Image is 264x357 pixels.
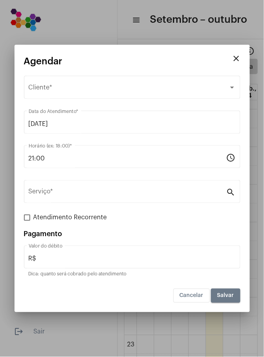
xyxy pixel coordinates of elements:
[24,231,62,238] span: Pagamento
[180,293,204,299] span: Cancelar
[226,153,236,162] mat-icon: schedule
[33,213,107,222] span: Atendimento Recorrente
[226,188,236,197] mat-icon: search
[29,255,236,262] input: Valor
[232,54,241,63] mat-icon: close
[29,190,226,197] input: Pesquisar serviço
[29,155,226,162] input: Horário
[29,86,229,93] span: Selecione o Cliente
[211,289,240,303] button: Salvar
[29,272,127,277] mat-hint: Dica: quanto será cobrado pelo atendimento
[24,56,63,66] span: Agendar
[173,289,210,303] button: Cancelar
[217,293,234,299] span: Salvar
